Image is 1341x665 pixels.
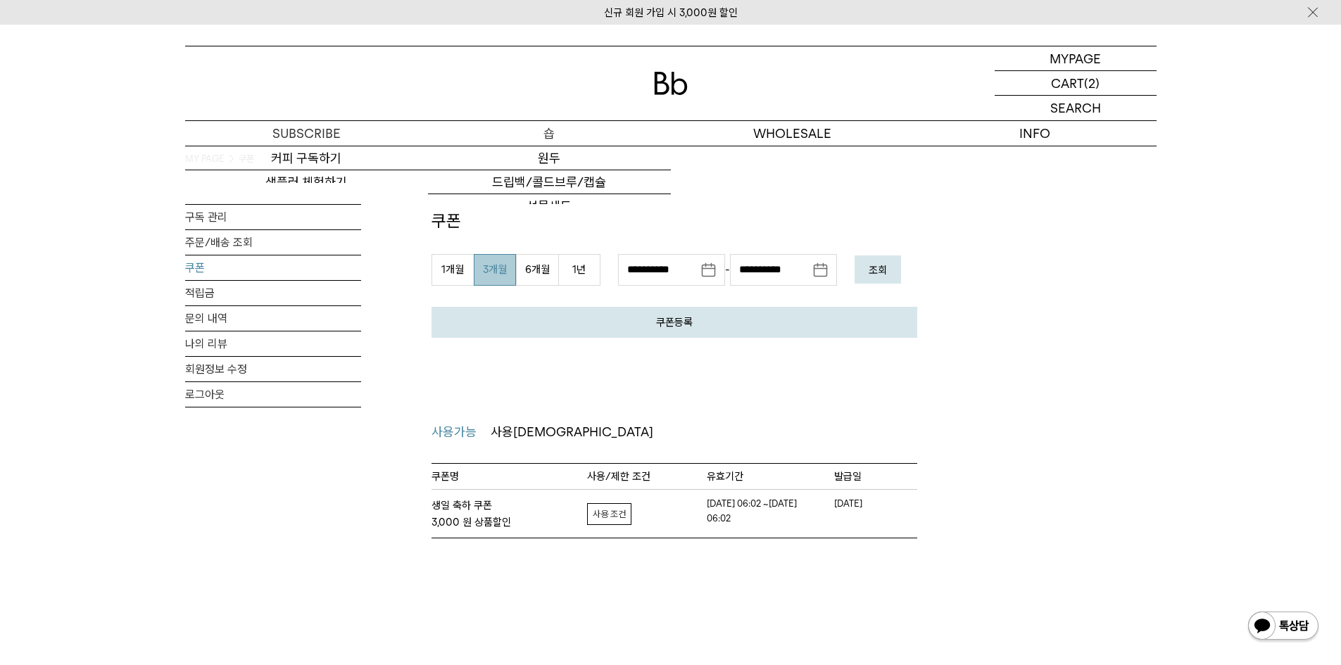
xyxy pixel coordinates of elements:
a: 신규 회원 가입 시 3,000원 할인 [604,6,738,19]
button: 조회 [855,255,901,284]
a: 원두 [428,146,671,170]
p: WHOLESALE [671,121,914,146]
a: 로그아웃 [185,382,361,407]
p: (2) [1084,71,1100,95]
em: 조회 [869,264,887,277]
div: - [618,254,837,286]
a: 사용가능 [432,422,491,443]
p: CART [1051,71,1084,95]
a: 드립백/콜드브루/캡슐 [428,170,671,194]
span: 사용[DEMOGRAPHIC_DATA] [491,424,653,439]
img: 카카오톡 채널 1:1 채팅 버튼 [1247,610,1320,644]
a: 적립금 [185,281,361,305]
a: 나의 리뷰 [185,331,361,356]
a: 문의 내역 [185,306,361,331]
span: 사용가능 [432,422,477,443]
th: 사용/제한 조건 [587,464,707,489]
a: 쿠폰등록 [432,307,917,338]
button: 3개월 [474,254,516,286]
th: 발급일 [834,464,917,489]
a: 사용[DEMOGRAPHIC_DATA] [491,422,667,443]
img: 로고 [654,72,688,95]
a: MYPAGE [995,46,1157,71]
em: 쿠폰등록 [656,316,693,329]
p: INFO [914,121,1157,146]
em: [DATE] 06:02 ~[DATE] 06:02 [707,497,798,526]
td: [DATE] [834,497,917,531]
button: 6개월 [516,254,558,286]
a: SUBSCRIBE [185,121,428,146]
a: 쿠폰 [185,255,361,280]
a: 샘플러 체험하기 [185,170,428,194]
p: MYPAGE [1050,46,1101,70]
p: 쿠폰 [432,209,917,233]
th: 쿠폰명 [432,464,587,489]
a: 구독 관리 [185,205,361,229]
p: SEARCH [1050,96,1101,120]
a: 회원정보 수정 [185,357,361,381]
a: 주문/배송 조회 [185,230,361,255]
a: 숍 [428,121,671,146]
a: CART (2) [995,71,1157,96]
button: 1개월 [432,254,474,286]
button: 1년 [558,254,600,286]
th: 유효기간 [707,464,835,489]
a: 선물세트 [428,194,671,218]
strong: 생일 축하 쿠폰 3,000 원 상품할인 [432,497,587,531]
a: 커피 구독하기 [185,146,428,170]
